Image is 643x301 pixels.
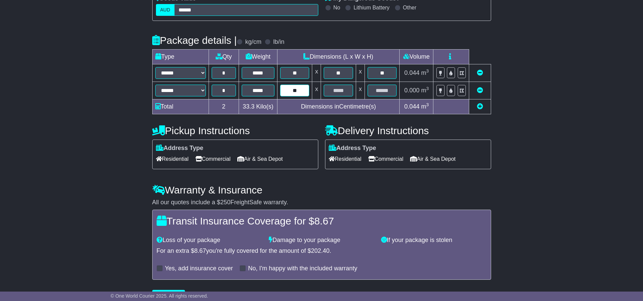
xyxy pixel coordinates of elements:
h4: Delivery Instructions [325,125,491,136]
td: 2 [209,99,239,114]
span: Residential [156,154,189,164]
div: Damage to your package [265,237,378,244]
label: Yes, add insurance cover [165,265,233,272]
td: x [312,82,321,99]
span: 0.044 [404,103,420,110]
label: Address Type [329,145,376,152]
td: Total [152,99,209,114]
div: For an extra $ you're fully covered for the amount of $ . [157,247,487,255]
label: No, I'm happy with the included warranty [248,265,357,272]
div: If your package is stolen [378,237,490,244]
span: 202.40 [311,247,329,254]
td: Dimensions in Centimetre(s) [277,99,400,114]
td: Qty [209,50,239,64]
div: All our quotes include a $ FreightSafe warranty. [152,199,491,206]
span: Air & Sea Depot [410,154,456,164]
a: Remove this item [477,69,483,76]
span: Air & Sea Depot [237,154,283,164]
h4: Transit Insurance Coverage for $ [157,215,487,227]
label: No [333,4,340,11]
span: © One World Courier 2025. All rights reserved. [111,293,208,299]
sup: 3 [426,68,429,73]
td: Dimensions (L x W x H) [277,50,400,64]
sup: 3 [426,102,429,107]
span: Residential [329,154,361,164]
div: Loss of your package [153,237,266,244]
h4: Warranty & Insurance [152,184,491,195]
h4: Pickup Instructions [152,125,318,136]
span: 8.67 [314,215,334,227]
td: Weight [239,50,277,64]
span: Commercial [368,154,403,164]
sup: 3 [426,86,429,91]
span: Commercial [195,154,231,164]
label: Other [403,4,417,11]
label: lb/in [273,38,284,46]
td: x [312,64,321,82]
span: 33.3 [243,103,254,110]
label: AUD [156,4,175,16]
span: 8.67 [194,247,206,254]
td: x [356,64,365,82]
label: Lithium Battery [353,4,390,11]
span: 0.000 [404,87,420,94]
label: Address Type [156,145,204,152]
td: Volume [400,50,433,64]
td: x [356,82,365,99]
td: Kilo(s) [239,99,277,114]
span: 0.044 [404,69,420,76]
a: Remove this item [477,87,483,94]
span: m [421,103,429,110]
a: Add new item [477,103,483,110]
label: kg/cm [245,38,261,46]
span: 250 [220,199,231,206]
td: Type [152,50,209,64]
span: m [421,87,429,94]
h4: Package details | [152,35,237,46]
span: m [421,69,429,76]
